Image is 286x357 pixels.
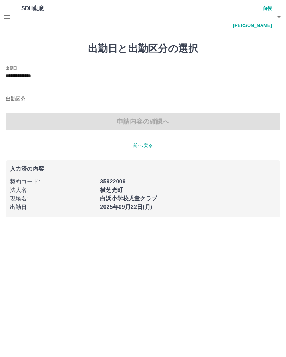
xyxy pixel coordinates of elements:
[10,166,276,172] p: 入力済の内容
[100,204,152,210] b: 2025年09月22日(月)
[10,194,96,203] p: 現場名 :
[100,187,123,193] b: 横芝光町
[6,43,280,55] h1: 出勤日と出勤区分の選択
[100,195,157,201] b: 白浜小学校児童クラブ
[10,177,96,186] p: 契約コード :
[6,142,280,149] p: 前へ戻る
[10,186,96,194] p: 法人名 :
[10,203,96,211] p: 出勤日 :
[100,178,125,185] b: 35922009
[6,65,17,71] label: 出勤日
